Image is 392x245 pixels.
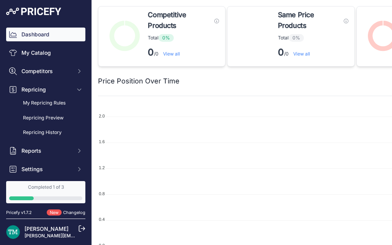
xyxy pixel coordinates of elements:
[99,217,105,222] tspan: 0.4
[6,96,85,110] a: My Repricing Rules
[99,165,105,170] tspan: 1.2
[98,76,180,87] h2: Price Position Over Time
[6,144,85,158] button: Reports
[278,34,348,42] p: Total
[99,114,105,118] tspan: 2.0
[47,209,62,216] span: New
[99,139,105,144] tspan: 1.6
[21,67,72,75] span: Competitors
[21,147,72,155] span: Reports
[278,10,341,31] span: Same Price Products
[148,34,219,42] p: Total
[163,51,180,57] a: View all
[63,210,85,215] a: Changelog
[289,34,304,42] span: 0%
[6,83,85,96] button: Repricing
[148,47,154,58] strong: 0
[278,47,284,58] strong: 0
[278,46,348,59] p: /0
[99,191,105,196] tspan: 0.8
[9,184,82,190] div: Completed 1 of 3
[24,225,69,232] a: [PERSON_NAME]
[6,181,85,203] a: Completed 1 of 3
[6,8,61,15] img: Pricefy Logo
[148,10,211,31] span: Competitive Products
[6,46,85,60] a: My Catalog
[6,111,85,125] a: Repricing Preview
[158,34,174,42] span: 0%
[6,162,85,176] button: Settings
[6,209,32,216] div: Pricefy v1.7.2
[24,233,142,238] a: [PERSON_NAME][EMAIL_ADDRESS][DOMAIN_NAME]
[21,86,72,93] span: Repricing
[6,28,85,41] a: Dashboard
[21,165,72,173] span: Settings
[148,46,219,59] p: /0
[6,126,85,139] a: Repricing History
[293,51,310,57] a: View all
[6,64,85,78] button: Competitors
